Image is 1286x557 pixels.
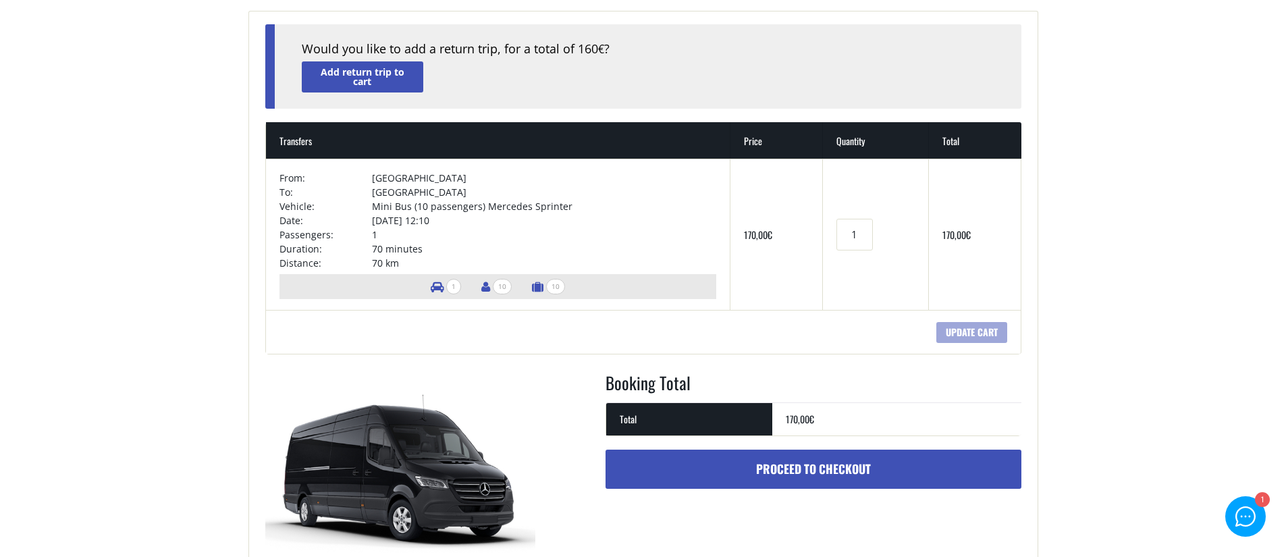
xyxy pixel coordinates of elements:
td: 1 [372,228,716,242]
th: Transfers [266,122,730,159]
span: 1 [446,279,461,294]
div: Would you like to add a return trip, for a total of 160 ? [302,41,994,58]
li: Number of luggage items [525,274,572,299]
span: € [768,228,772,242]
span: 10 [546,279,565,294]
li: Number of vehicles [424,274,468,299]
bdi: 170,00 [744,228,772,242]
td: Mini Bus (10 passengers) Mercedes Sprinter [372,199,716,213]
td: [GEOGRAPHIC_DATA] [372,171,716,185]
td: Vehicle: [279,199,372,213]
div: 1 [1255,492,1270,507]
span: € [809,412,814,426]
h2: Booking Total [606,371,1021,403]
bdi: 170,00 [786,412,814,426]
td: [GEOGRAPHIC_DATA] [372,185,716,199]
td: Date: [279,213,372,228]
td: 70 km [372,256,716,270]
td: From: [279,171,372,185]
th: Quantity [823,122,929,159]
iframe: Secure express checkout frame [814,496,1024,533]
td: [DATE] 12:10 [372,213,716,228]
span: 10 [493,279,512,294]
iframe: Secure express checkout frame [603,496,813,533]
td: Distance: [279,256,372,270]
span: € [966,228,971,242]
td: 70 minutes [372,242,716,256]
input: Transfers quantity [836,219,873,250]
a: Proceed to checkout [606,450,1021,489]
td: Passengers: [279,228,372,242]
td: Duration: [279,242,372,256]
td: To: [279,185,372,199]
input: Update cart [936,322,1007,343]
bdi: 170,00 [942,228,971,242]
a: Add return trip to cart [302,61,423,92]
th: Total [606,402,772,435]
span: € [598,42,604,57]
th: Price [730,122,823,159]
th: Total [929,122,1021,159]
li: Number of passengers [475,274,518,299]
